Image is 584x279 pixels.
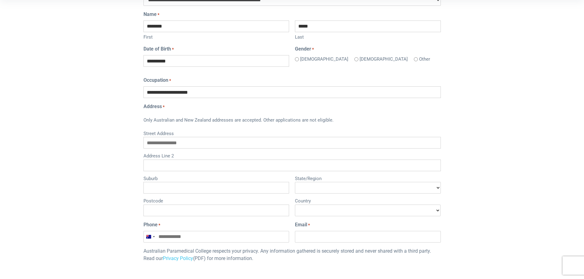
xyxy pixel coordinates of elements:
label: Postcode [143,196,289,205]
label: Country [295,196,441,205]
label: Occupation [143,77,171,84]
div: Only Australian and New Zealand addresses are accepted. Other applications are not eligible. [143,113,441,129]
label: Suburb [143,174,289,182]
button: Selected country [144,231,157,242]
label: State/Region [295,174,441,182]
label: Date of Birth [143,45,174,53]
label: Phone [143,221,160,228]
label: First [143,32,289,41]
label: Street Address [143,129,441,137]
label: [DEMOGRAPHIC_DATA] [360,56,408,63]
label: Address Line 2 [143,151,441,160]
label: Other [419,56,430,63]
label: [DEMOGRAPHIC_DATA] [300,56,348,63]
legend: Address [143,103,441,110]
label: Email [295,221,310,228]
a: Privacy Policy [163,255,193,261]
p: Australian Paramedical College respects your privacy. Any information gathered is securely stored... [143,247,441,262]
legend: Name [143,11,441,18]
label: Last [295,32,441,41]
legend: Gender [295,45,441,53]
